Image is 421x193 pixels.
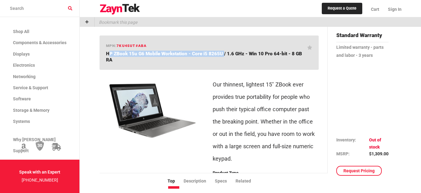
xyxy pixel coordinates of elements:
span: Storage & Memory [13,108,49,113]
a: Request Pricing [336,166,382,176]
span: Out of stock [369,137,381,149]
span: Displays [13,52,30,57]
td: Inventory [336,136,369,150]
span: Software [13,96,31,101]
p: Limited warranty - parts and labor - 3 years [336,44,389,60]
a: Sign In [384,2,402,17]
li: Top [168,178,184,184]
strong: Speak with an Expert [19,170,60,174]
span: Cart [371,7,379,12]
td: $1,309.00 [369,150,389,157]
span: Why [PERSON_NAME] [13,137,56,142]
td: MSRP [336,150,369,157]
span: Networking [13,74,36,79]
li: Description [184,178,215,184]
p: Product Type [213,169,319,177]
h4: Standard Warranty [336,31,389,42]
li: Related [236,178,260,184]
p: Bookmark this page [95,17,137,27]
a: [PHONE_NUMBER] [22,178,58,183]
img: 30 Day Return Policy [36,141,44,151]
img: logo [100,4,140,15]
span: HP ZBook 15u G6 Mobile Workstation - Core i5 8265U / 1.6 GHz - Win 10 Pro 64-bit - 8 GB RA [106,51,302,63]
p: Our thinnest, lightest 15" ZBook ever provides true portability for people who push their typical... [213,78,319,165]
span: Electronics [13,63,35,68]
h6: mpn: [106,43,147,49]
span: Shop All [13,29,29,34]
img: 7KU45UT#ABA -- HP ZBook 15u G6 Mobile Workstation - Core i5 8265U / 1.6 GHz - Win 10 Pro 64-bit -... [104,75,201,147]
a: Request a Quote [322,3,362,15]
span: 7KU45UT#ABA [117,44,147,48]
a: Cart [367,2,384,17]
span: Service & Support [13,85,48,90]
li: Specs [215,178,236,184]
span: Components & Accessories [13,40,66,45]
span: Systems [13,119,30,124]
